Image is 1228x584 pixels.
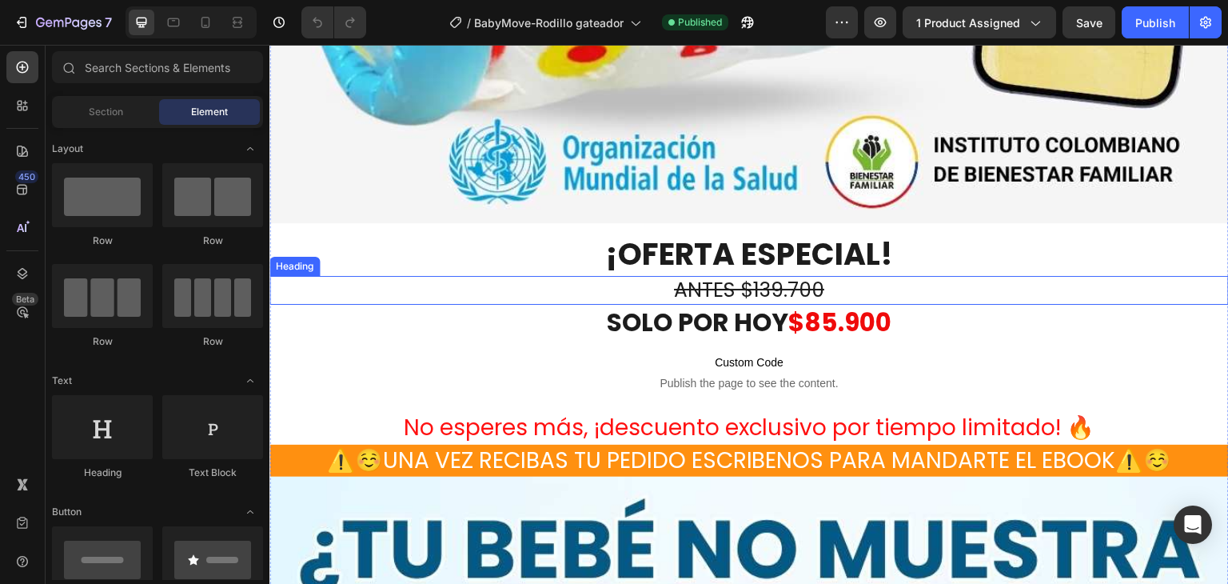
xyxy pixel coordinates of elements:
[52,334,153,349] div: Row
[237,499,263,525] span: Toggle open
[52,505,82,519] span: Button
[301,6,366,38] div: Undo/Redo
[269,45,1228,584] iframe: Design area
[519,260,622,295] strong: $85.900
[1135,14,1175,31] div: Publish
[916,14,1020,31] span: 1 product assigned
[405,231,555,259] s: ANTES $139.700
[15,170,38,183] div: 450
[903,6,1056,38] button: 1 product assigned
[6,6,119,38] button: 7
[474,14,624,31] span: BabyMove-Rodillo gateador
[12,293,38,306] div: Beta
[162,234,263,248] div: Row
[52,466,153,480] div: Heading
[1122,6,1189,38] button: Publish
[52,142,83,156] span: Layout
[237,136,263,162] span: Toggle open
[52,51,263,83] input: Search Sections & Elements
[162,334,263,349] div: Row
[678,15,722,30] span: Published
[467,14,471,31] span: /
[162,466,263,480] div: Text Block
[105,13,112,32] p: 7
[52,234,153,248] div: Row
[89,105,123,119] span: Section
[1174,506,1212,544] div: Open Intercom Messenger
[1076,16,1102,30] span: Save
[3,214,47,229] div: Heading
[191,105,228,119] span: Element
[1063,6,1115,38] button: Save
[237,368,263,394] span: Toggle open
[52,374,72,388] span: Text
